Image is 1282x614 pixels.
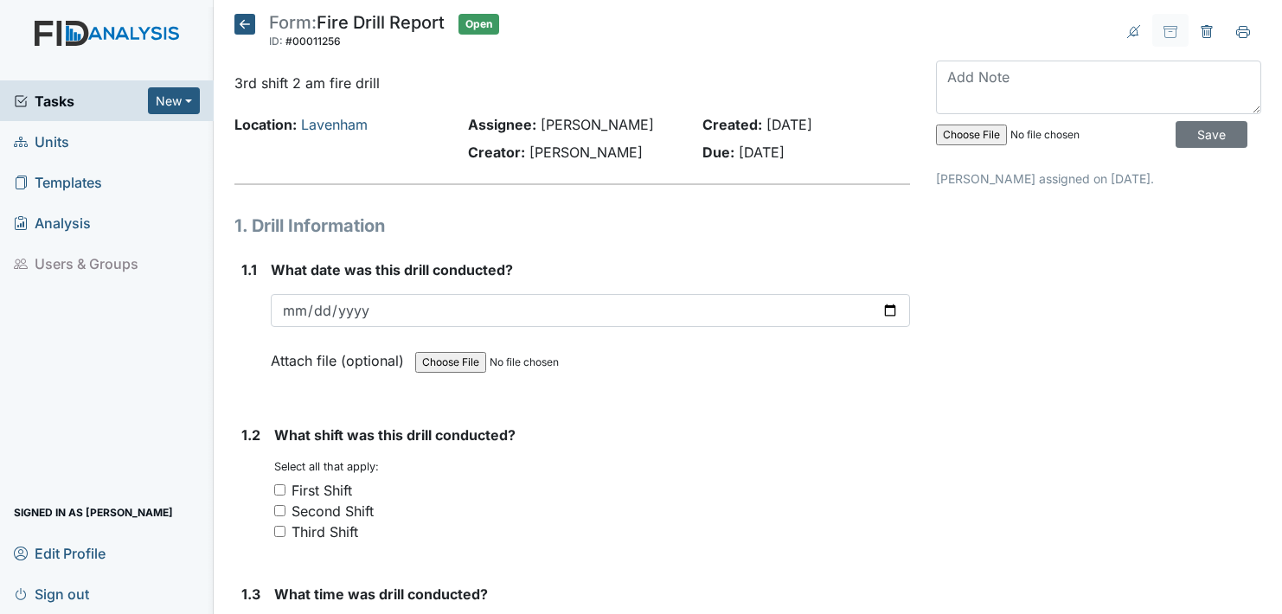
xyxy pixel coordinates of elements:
[274,460,379,473] small: Select all that apply:
[148,87,200,114] button: New
[274,585,488,603] span: What time was drill conducted?
[292,501,374,521] div: Second Shift
[234,73,910,93] p: 3rd shift 2 am fire drill
[274,505,285,516] input: Second Shift
[541,116,654,133] span: [PERSON_NAME]
[1176,121,1247,148] input: Save
[14,169,102,195] span: Templates
[14,540,106,566] span: Edit Profile
[766,116,812,133] span: [DATE]
[241,259,257,280] label: 1.1
[271,261,513,278] span: What date was this drill conducted?
[274,526,285,537] input: Third Shift
[271,341,411,371] label: Attach file (optional)
[292,480,352,501] div: First Shift
[14,128,69,155] span: Units
[936,169,1261,188] p: [PERSON_NAME] assigned on [DATE].
[458,14,499,35] span: Open
[301,116,368,133] a: Lavenham
[269,14,445,52] div: Fire Drill Report
[234,116,297,133] strong: Location:
[241,425,260,445] label: 1.2
[285,35,341,48] span: #00011256
[14,580,89,607] span: Sign out
[292,521,358,542] div: Third Shift
[702,144,734,161] strong: Due:
[739,144,785,161] span: [DATE]
[14,499,173,526] span: Signed in as [PERSON_NAME]
[269,12,317,33] span: Form:
[14,209,91,236] span: Analysis
[702,116,762,133] strong: Created:
[468,116,536,133] strong: Assignee:
[274,484,285,496] input: First Shift
[274,426,516,444] span: What shift was this drill conducted?
[234,213,910,239] h1: 1. Drill Information
[269,35,283,48] span: ID:
[529,144,643,161] span: [PERSON_NAME]
[14,91,148,112] a: Tasks
[241,584,260,604] label: 1.3
[468,144,525,161] strong: Creator:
